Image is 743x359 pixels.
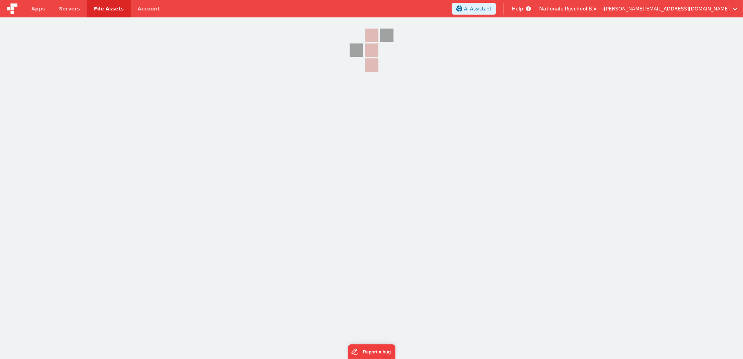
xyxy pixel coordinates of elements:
[31,5,45,12] span: Apps
[539,5,604,12] span: Nationale Rijschool B.V. —
[348,344,395,359] iframe: Marker.io feedback button
[59,5,80,12] span: Servers
[94,5,124,12] span: File Assets
[539,5,737,12] button: Nationale Rijschool B.V. — [PERSON_NAME][EMAIL_ADDRESS][DOMAIN_NAME]
[512,5,523,12] span: Help
[464,5,492,12] span: AI Assistant
[604,5,730,12] span: [PERSON_NAME][EMAIL_ADDRESS][DOMAIN_NAME]
[452,3,496,15] button: AI Assistant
